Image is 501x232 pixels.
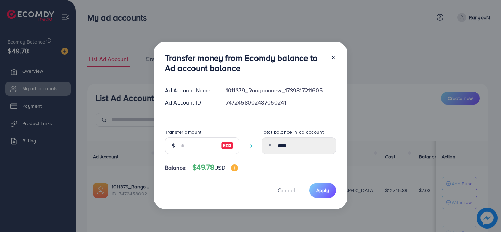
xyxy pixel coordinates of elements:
[165,164,187,172] span: Balance:
[220,99,342,107] div: 7472458002487050241
[165,129,201,136] label: Transfer amount
[269,183,304,198] button: Cancel
[159,99,220,107] div: Ad Account ID
[214,164,225,171] span: USD
[220,86,342,94] div: 1011379_Rangoonnew_1739817211605
[316,187,329,194] span: Apply
[262,129,324,136] label: Total balance in ad account
[309,183,336,198] button: Apply
[231,164,238,171] img: image
[221,141,233,150] img: image
[192,163,238,172] h4: $49.78
[278,186,295,194] span: Cancel
[165,53,325,73] h3: Transfer money from Ecomdy balance to Ad account balance
[159,86,220,94] div: Ad Account Name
